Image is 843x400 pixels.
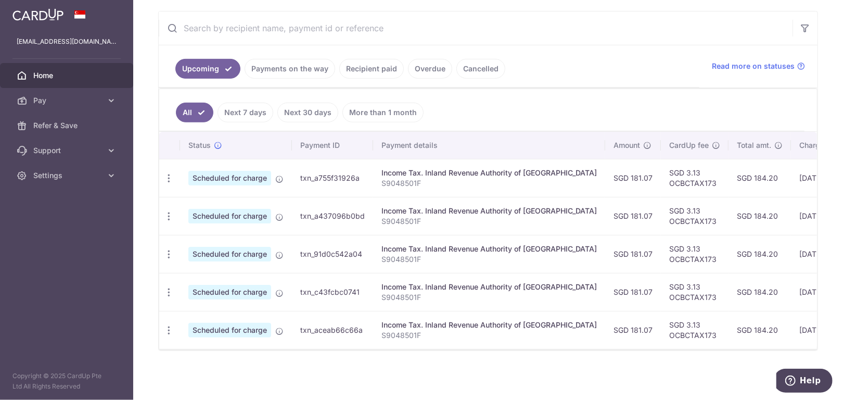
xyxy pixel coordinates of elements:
[381,320,597,330] div: Income Tax. Inland Revenue Authority of [GEOGRAPHIC_DATA]
[188,285,271,299] span: Scheduled for charge
[381,168,597,178] div: Income Tax. Inland Revenue Authority of [GEOGRAPHIC_DATA]
[799,140,842,151] span: Charge date
[614,140,640,151] span: Amount
[408,59,452,79] a: Overdue
[712,61,805,71] a: Read more on statuses
[33,95,102,106] span: Pay
[373,132,605,159] th: Payment details
[729,311,791,349] td: SGD 184.20
[188,323,271,337] span: Scheduled for charge
[188,140,211,151] span: Status
[729,197,791,235] td: SGD 184.20
[737,140,771,151] span: Total amt.
[277,103,338,122] a: Next 30 days
[381,292,597,303] p: S9048501F
[159,11,793,45] input: Search by recipient name, payment id or reference
[33,145,102,156] span: Support
[17,36,117,47] p: [EMAIL_ADDRESS][DOMAIN_NAME]
[381,178,597,189] p: S9048501F
[661,235,729,273] td: SGD 3.13 OCBCTAX173
[729,235,791,273] td: SGD 184.20
[669,140,709,151] span: CardUp fee
[339,59,404,79] a: Recipient paid
[381,216,597,227] p: S9048501F
[712,61,795,71] span: Read more on statuses
[188,171,271,185] span: Scheduled for charge
[292,159,373,197] td: txn_a755f31926a
[342,103,424,122] a: More than 1 month
[381,254,597,265] p: S9048501F
[456,59,505,79] a: Cancelled
[605,273,661,311] td: SGD 181.07
[605,159,661,197] td: SGD 181.07
[292,273,373,311] td: txn_c43fcbc0741
[33,170,102,181] span: Settings
[381,244,597,254] div: Income Tax. Inland Revenue Authority of [GEOGRAPHIC_DATA]
[245,59,335,79] a: Payments on the way
[292,132,373,159] th: Payment ID
[176,103,213,122] a: All
[381,206,597,216] div: Income Tax. Inland Revenue Authority of [GEOGRAPHIC_DATA]
[292,197,373,235] td: txn_a437096b0bd
[605,311,661,349] td: SGD 181.07
[661,197,729,235] td: SGD 3.13 OCBCTAX173
[661,273,729,311] td: SGD 3.13 OCBCTAX173
[381,330,597,341] p: S9048501F
[661,159,729,197] td: SGD 3.13 OCBCTAX173
[33,120,102,131] span: Refer & Save
[175,59,240,79] a: Upcoming
[605,197,661,235] td: SGD 181.07
[776,369,833,395] iframe: Opens a widget where you can find more information
[33,70,102,81] span: Home
[12,8,63,21] img: CardUp
[381,282,597,292] div: Income Tax. Inland Revenue Authority of [GEOGRAPHIC_DATA]
[188,247,271,261] span: Scheduled for charge
[729,159,791,197] td: SGD 184.20
[729,273,791,311] td: SGD 184.20
[218,103,273,122] a: Next 7 days
[605,235,661,273] td: SGD 181.07
[661,311,729,349] td: SGD 3.13 OCBCTAX173
[292,235,373,273] td: txn_91d0c542a04
[188,209,271,223] span: Scheduled for charge
[292,311,373,349] td: txn_aceab66c66a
